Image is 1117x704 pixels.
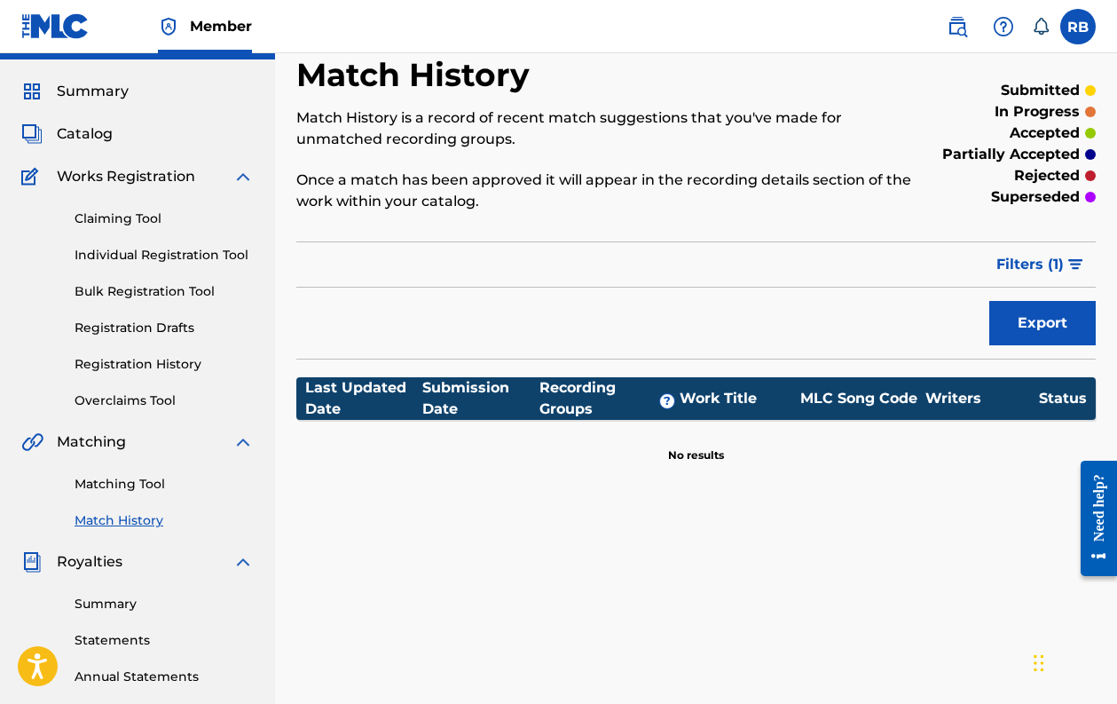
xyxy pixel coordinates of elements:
[21,431,43,453] img: Matching
[21,123,113,145] a: CatalogCatalog
[75,475,254,494] a: Matching Tool
[996,254,1064,275] span: Filters ( 1 )
[991,186,1080,208] p: superseded
[57,166,195,187] span: Works Registration
[75,246,254,265] a: Individual Registration Tool
[21,123,43,145] img: Catalog
[1028,619,1117,704] iframe: Chat Widget
[75,631,254,650] a: Statements
[1039,388,1087,409] div: Status
[993,16,1014,37] img: help
[947,16,968,37] img: search
[232,166,254,187] img: expand
[296,107,912,150] p: Match History is a record of recent match suggestions that you've made for unmatched recording gr...
[57,81,129,102] span: Summary
[21,166,44,187] img: Works Registration
[296,55,539,95] h2: Match History
[660,394,674,408] span: ?
[1010,123,1080,144] p: accepted
[1032,18,1050,36] div: Notifications
[1068,259,1083,270] img: filter
[1034,637,1044,690] div: Trageți
[21,551,43,573] img: Royalties
[75,319,254,337] a: Registration Drafts
[75,511,254,530] a: Match History
[942,144,1080,165] p: partially accepted
[75,595,254,613] a: Summary
[75,210,254,228] a: Claiming Tool
[986,242,1096,287] button: Filters (1)
[75,355,254,374] a: Registration History
[57,123,113,145] span: Catalog
[940,9,975,44] a: Public Search
[21,81,43,102] img: Summary
[75,392,254,410] a: Overclaims Tool
[680,388,792,409] div: Work Title
[989,301,1096,345] button: Export
[21,81,129,102] a: SummarySummary
[986,9,1021,44] div: Help
[995,101,1080,123] p: in progress
[21,13,90,39] img: MLC Logo
[792,388,925,409] div: MLC Song Code
[296,170,912,212] p: Once a match has been approved it will appear in the recording details section of the work within...
[1060,9,1096,44] div: User Menu
[305,377,422,420] div: Last Updated Date
[539,377,680,420] div: Recording Groups
[1028,619,1117,704] div: Widget chat
[422,377,539,420] div: Submission Date
[925,388,1039,409] div: Writers
[190,16,252,36] span: Member
[1067,446,1117,592] iframe: Resource Center
[158,16,179,37] img: Top Rightsholder
[668,426,724,463] p: No results
[232,551,254,573] img: expand
[75,668,254,686] a: Annual Statements
[232,431,254,453] img: expand
[57,431,126,453] span: Matching
[75,282,254,301] a: Bulk Registration Tool
[57,551,122,573] span: Royalties
[1001,80,1080,101] p: submitted
[1014,165,1080,186] p: rejected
